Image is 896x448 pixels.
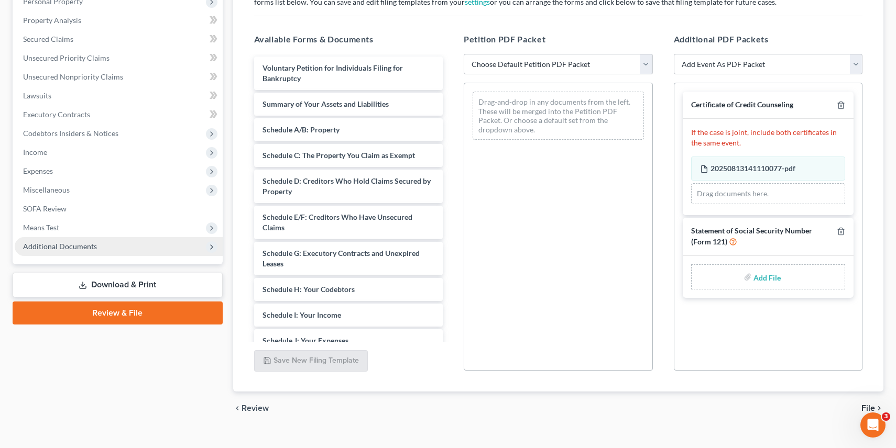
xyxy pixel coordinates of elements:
span: Voluntary Petition for Individuals Filing for Bankruptcy [263,63,403,83]
span: 20250813141110077-pdf [711,164,795,173]
span: Review [242,404,269,412]
a: Unsecured Priority Claims [15,49,223,68]
h5: Additional PDF Packets [674,33,863,46]
span: Schedule A/B: Property [263,125,340,134]
h5: Available Forms & Documents [254,33,443,46]
span: SOFA Review [23,204,67,213]
span: File [861,404,875,412]
span: Lawsuits [23,91,51,100]
span: Schedule G: Executory Contracts and Unexpired Leases [263,249,420,268]
span: 3 [882,412,890,421]
button: Save New Filing Template [254,350,368,372]
span: Executory Contracts [23,110,90,119]
span: Miscellaneous [23,185,70,194]
div: Drag documents here. [691,183,846,204]
a: Executory Contracts [15,105,223,124]
span: Unsecured Nonpriority Claims [23,72,123,81]
button: chevron_left Review [233,404,279,412]
iframe: Intercom live chat [860,412,886,438]
span: Unsecured Priority Claims [23,53,110,62]
span: Petition PDF Packet [464,34,545,44]
div: Drag-and-drop in any documents from the left. These will be merged into the Petition PDF Packet. ... [473,92,644,140]
a: Review & File [13,301,223,324]
span: Schedule J: Your Expenses [263,336,348,345]
a: Property Analysis [15,11,223,30]
span: Expenses [23,166,53,175]
a: SOFA Review [15,199,223,218]
span: Schedule C: The Property You Claim as Exempt [263,151,415,160]
a: Lawsuits [15,86,223,105]
span: Statement of Social Security Number (Form 121) [691,226,812,247]
span: Income [23,148,47,156]
a: Unsecured Nonpriority Claims [15,68,223,86]
i: chevron_right [875,404,883,412]
span: Secured Claims [23,35,73,43]
span: Certificate of Credit Counseling [691,100,793,109]
i: chevron_left [233,404,242,412]
span: Summary of Your Assets and Liabilities [263,99,389,108]
a: Secured Claims [15,30,223,49]
p: If the case is joint, include both certificates in the same event. [691,127,846,148]
a: Download & Print [13,273,223,297]
span: Additional Documents [23,242,97,251]
span: Schedule D: Creditors Who Hold Claims Secured by Property [263,176,431,196]
span: Codebtors Insiders & Notices [23,129,118,138]
span: Property Analysis [23,16,81,25]
span: Schedule E/F: Creditors Who Have Unsecured Claims [263,212,412,232]
span: Schedule I: Your Income [263,310,341,319]
span: Schedule H: Your Codebtors [263,285,355,294]
span: Means Test [23,223,59,232]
